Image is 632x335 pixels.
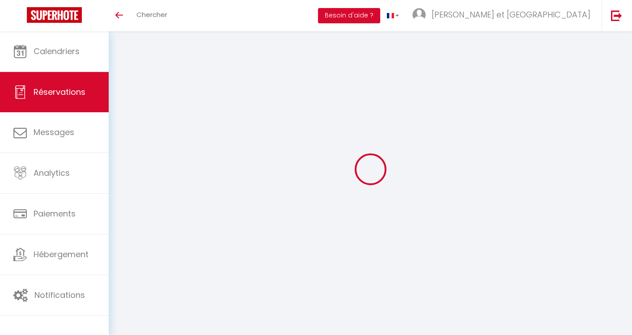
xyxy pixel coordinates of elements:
[432,9,590,20] span: [PERSON_NAME] et [GEOGRAPHIC_DATA]
[34,86,85,98] span: Réservations
[318,8,380,23] button: Besoin d'aide ?
[27,7,82,23] img: Super Booking
[34,127,74,138] span: Messages
[34,46,80,57] span: Calendriers
[611,10,622,21] img: logout
[412,8,426,21] img: ...
[34,249,89,260] span: Hébergement
[34,167,70,178] span: Analytics
[136,10,167,19] span: Chercher
[34,208,76,219] span: Paiements
[34,289,85,301] span: Notifications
